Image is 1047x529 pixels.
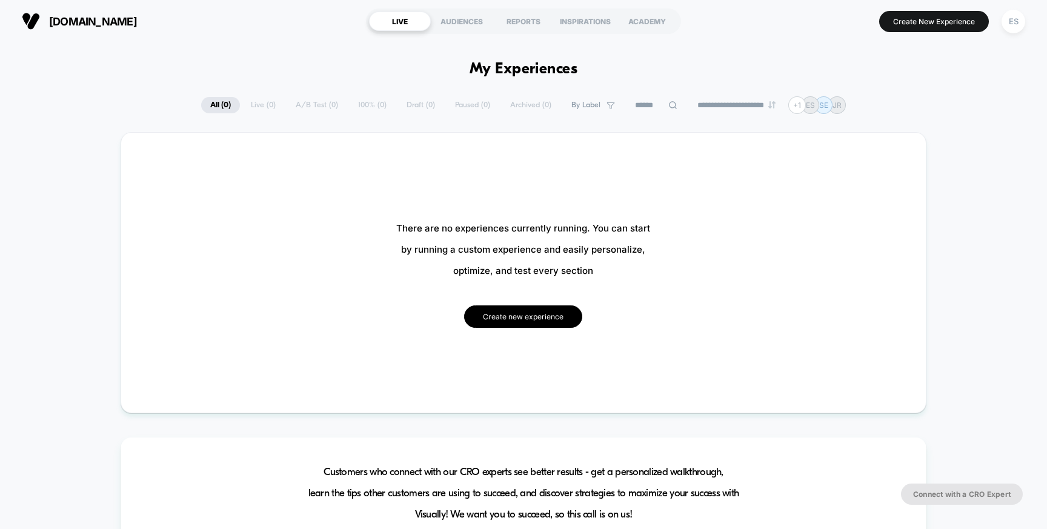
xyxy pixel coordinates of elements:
input: Volume [447,279,483,291]
div: LIVE [369,12,431,31]
button: Create New Experience [879,11,989,32]
span: Customers who connect with our CRO experts see better results - get a personalized walkthrough, l... [308,462,739,525]
button: Play, NEW DEMO 2025-VEED.mp4 [6,275,25,294]
div: Duration [391,278,423,291]
span: [DOMAIN_NAME] [49,15,137,28]
h1: My Experiences [470,61,578,78]
input: Seek [9,259,527,270]
p: SE [819,101,828,110]
div: Current time [361,278,389,291]
img: Visually logo [22,12,40,30]
div: ACADEMY [616,12,678,31]
button: Create new experience [464,305,582,328]
div: REPORTS [493,12,554,31]
button: Play, NEW DEMO 2025-VEED.mp4 [253,136,282,165]
span: By Label [571,101,600,110]
span: There are no experiences currently running. You can start by running a custom experience and easi... [396,218,650,281]
p: ES [806,101,815,110]
p: JR [833,101,842,110]
img: end [768,101,776,108]
span: All ( 0 ) [201,97,240,113]
button: Connect with a CRO Expert [901,484,1023,505]
div: + 1 [788,96,806,114]
div: AUDIENCES [431,12,493,31]
div: INSPIRATIONS [554,12,616,31]
button: [DOMAIN_NAME] [18,12,141,31]
button: ES [998,9,1029,34]
div: ES [1002,10,1025,33]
